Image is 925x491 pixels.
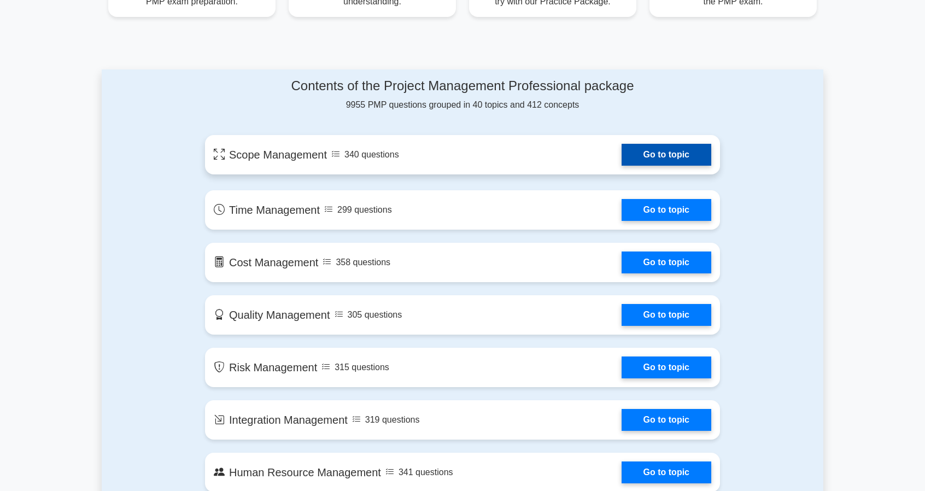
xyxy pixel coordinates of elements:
a: Go to topic [622,461,711,483]
a: Go to topic [622,199,711,221]
a: Go to topic [622,356,711,378]
a: Go to topic [622,304,711,326]
a: Go to topic [622,409,711,431]
h4: Contents of the Project Management Professional package [205,78,720,94]
a: Go to topic [622,144,711,166]
div: 9955 PMP questions grouped in 40 topics and 412 concepts [205,78,720,112]
a: Go to topic [622,252,711,273]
